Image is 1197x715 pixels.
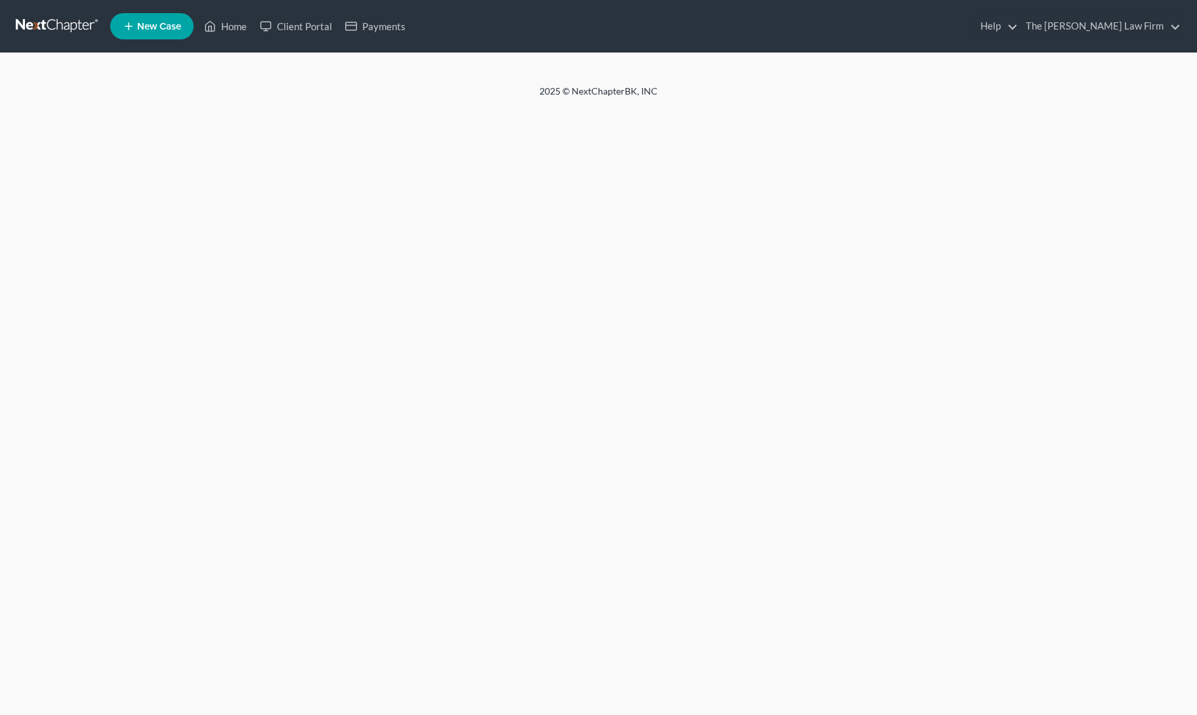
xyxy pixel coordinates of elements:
[339,14,412,38] a: Payments
[1019,14,1181,38] a: The [PERSON_NAME] Law Firm
[198,14,253,38] a: Home
[253,14,339,38] a: Client Portal
[224,85,973,108] div: 2025 © NextChapterBK, INC
[974,14,1018,38] a: Help
[110,13,194,39] new-legal-case-button: New Case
